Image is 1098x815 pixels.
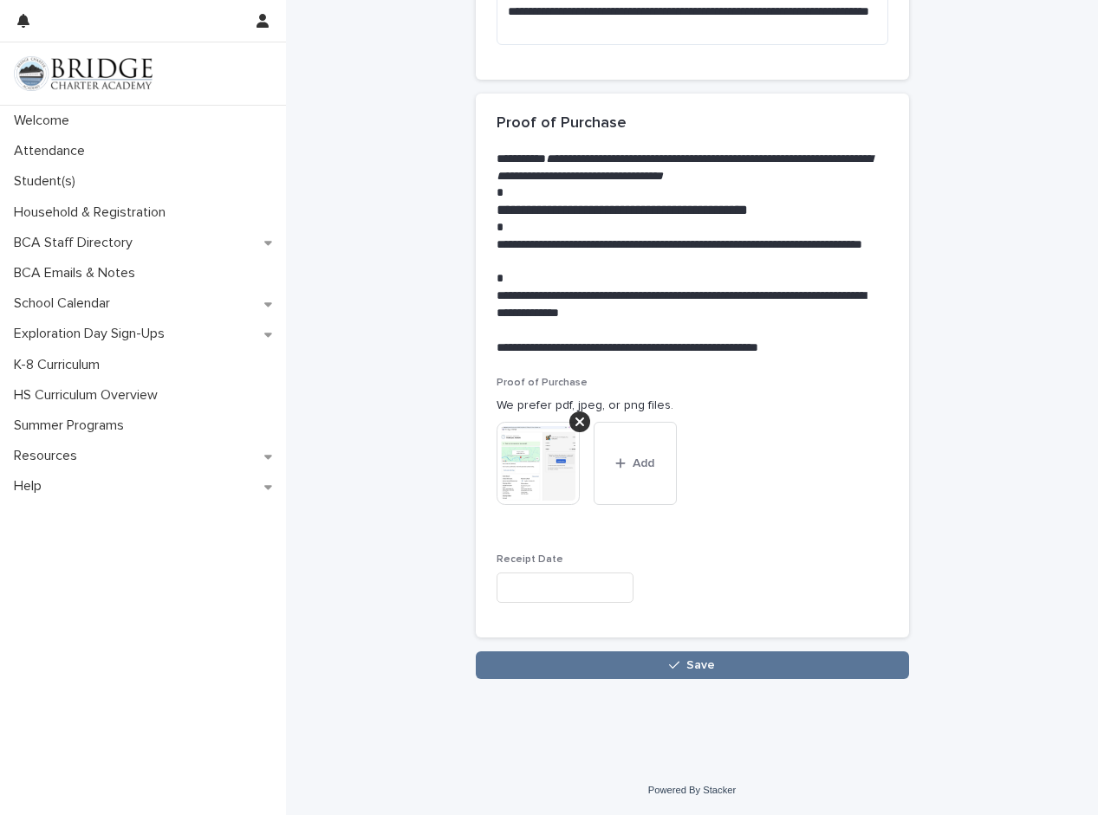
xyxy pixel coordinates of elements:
[476,651,909,679] button: Save
[7,387,172,404] p: HS Curriculum Overview
[648,785,736,795] a: Powered By Stacker
[7,204,179,221] p: Household & Registration
[7,235,146,251] p: BCA Staff Directory
[14,56,153,91] img: V1C1m3IdTEidaUdm9Hs0
[7,357,114,373] p: K-8 Curriculum
[497,114,627,133] h2: Proof of Purchase
[7,326,179,342] p: Exploration Day Sign-Ups
[7,265,149,281] p: BCA Emails & Notes
[497,554,563,565] span: Receipt Date
[7,143,99,159] p: Attendance
[594,422,677,505] button: Add
[7,417,138,434] p: Summer Programs
[7,173,89,190] p: Student(s)
[7,295,124,312] p: School Calendar
[686,659,715,671] span: Save
[7,448,91,464] p: Resources
[633,457,654,469] span: Add
[7,113,83,129] p: Welcome
[497,397,888,415] p: We prefer pdf, jpeg, or png files.
[497,378,588,388] span: Proof of Purchase
[7,478,55,495] p: Help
